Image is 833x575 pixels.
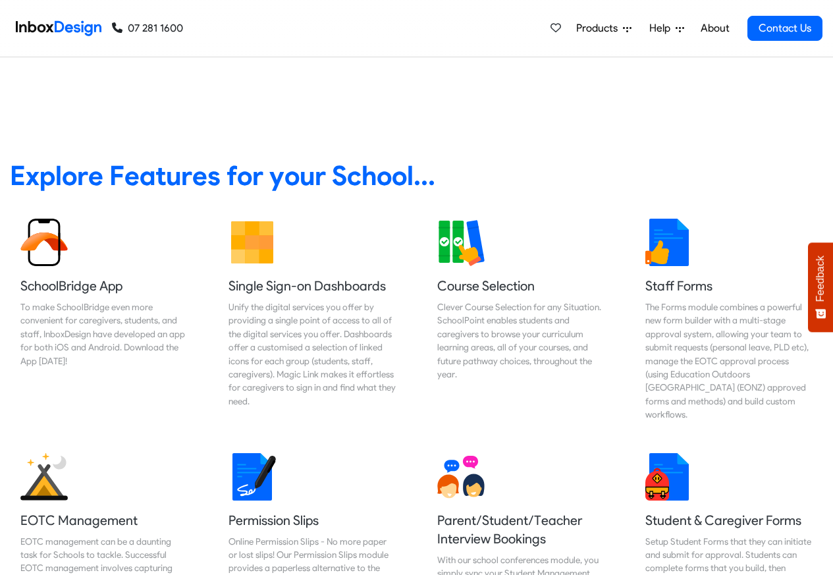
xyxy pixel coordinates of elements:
a: SchoolBridge App To make SchoolBridge even more convenient for caregivers, students, and staff, I... [10,208,198,432]
img: 2022_01_13_icon_thumbsup.svg [645,219,693,266]
a: Course Selection Clever Course Selection for any Situation. SchoolPoint enables students and care... [427,208,615,432]
a: Single Sign-on Dashboards Unify the digital services you offer by providing a single point of acc... [218,208,406,432]
h5: Permission Slips [228,511,396,530]
heading: Explore Features for your School... [10,159,823,192]
div: Unify the digital services you offer by providing a single point of access to all of the digital ... [228,300,396,408]
h5: Parent/Student/Teacher Interview Bookings [437,511,605,548]
img: 2022_01_13_icon_sb_app.svg [20,219,68,266]
a: Help [644,15,689,41]
h5: Student & Caregiver Forms [645,511,813,530]
h5: Staff Forms [645,277,813,295]
img: 2022_01_18_icon_signature.svg [228,453,276,501]
img: 2022_01_13_icon_conversation.svg [437,453,485,501]
h5: SchoolBridge App [20,277,188,295]
h5: Course Selection [437,277,605,295]
img: 2022_01_13_icon_grid.svg [228,219,276,266]
button: Feedback - Show survey [808,242,833,332]
img: 2022_01_13_icon_student_form.svg [645,453,693,501]
a: Staff Forms The Forms module combines a powerful new form builder with a multi-stage approval sys... [635,208,823,432]
h5: Single Sign-on Dashboards [228,277,396,295]
a: Products [571,15,637,41]
a: About [697,15,733,41]
h5: EOTC Management [20,511,188,530]
span: Feedback [815,256,826,302]
a: 07 281 1600 [112,20,183,36]
div: To make SchoolBridge even more convenient for caregivers, students, and staff, InboxDesign have d... [20,300,188,368]
img: 2022_01_13_icon_course_selection.svg [437,219,485,266]
img: 2022_01_25_icon_eonz.svg [20,453,68,501]
div: The Forms module combines a powerful new form builder with a multi-stage approval system, allowin... [645,300,813,422]
a: Contact Us [747,16,822,41]
span: Products [576,20,623,36]
div: Clever Course Selection for any Situation. SchoolPoint enables students and caregivers to browse ... [437,300,605,381]
span: Help [649,20,676,36]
